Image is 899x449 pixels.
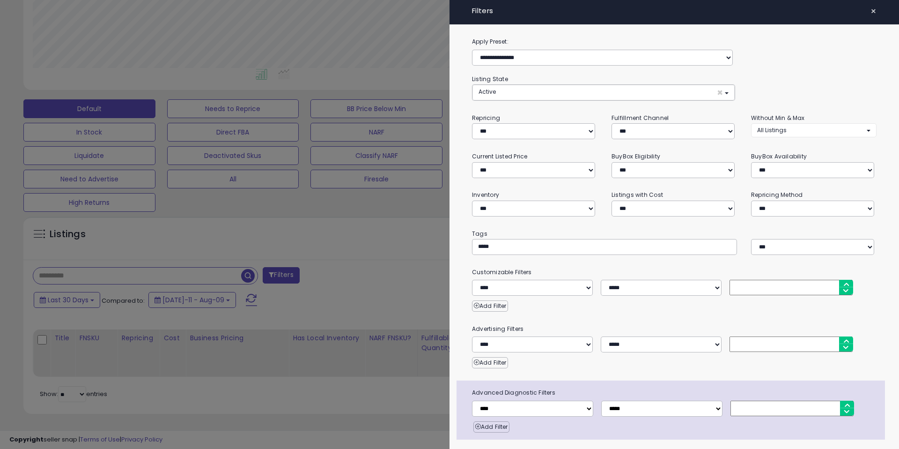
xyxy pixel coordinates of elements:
[612,114,669,122] small: Fulfillment Channel
[612,191,663,199] small: Listings with Cost
[472,152,527,160] small: Current Listed Price
[751,152,807,160] small: BuyBox Availability
[465,388,885,398] span: Advanced Diagnostic Filters
[870,5,877,18] span: ×
[472,114,500,122] small: Repricing
[472,85,735,100] button: Active ×
[867,5,880,18] button: ×
[473,421,509,433] button: Add Filter
[751,123,877,137] button: All Listings
[757,126,787,134] span: All Listings
[465,267,884,277] small: Customizable Filters
[751,114,805,122] small: Without Min & Max
[465,324,884,334] small: Advertising Filters
[717,88,723,97] span: ×
[472,191,499,199] small: Inventory
[612,152,660,160] small: BuyBox Eligibility
[472,7,877,15] h4: Filters
[751,191,803,199] small: Repricing Method
[472,300,508,312] button: Add Filter
[465,229,884,239] small: Tags
[465,37,884,47] label: Apply Preset:
[472,75,508,83] small: Listing State
[479,88,496,96] span: Active
[472,357,508,368] button: Add Filter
